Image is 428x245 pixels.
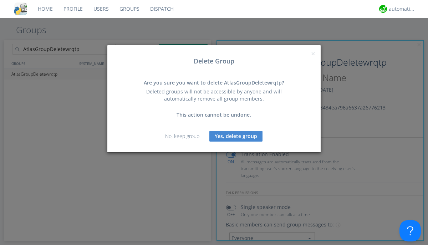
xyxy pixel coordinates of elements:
[137,111,291,118] div: This action cannot be undone.
[379,5,387,13] img: d2d01cd9b4174d08988066c6d424eccd
[389,5,416,12] div: automation+atlas
[14,2,27,15] img: cddb5a64eb264b2086981ab96f4c1ba7
[165,133,200,139] a: No, keep group.
[113,58,315,65] h3: Delete Group
[311,49,315,58] span: ×
[209,131,263,142] button: Yes, delete group
[137,79,291,86] div: Are you sure you want to delete AtlasGroupDeletewrqtp?
[137,88,291,102] div: Deleted groups will not be accessible by anyone and will automatically remove all group members.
